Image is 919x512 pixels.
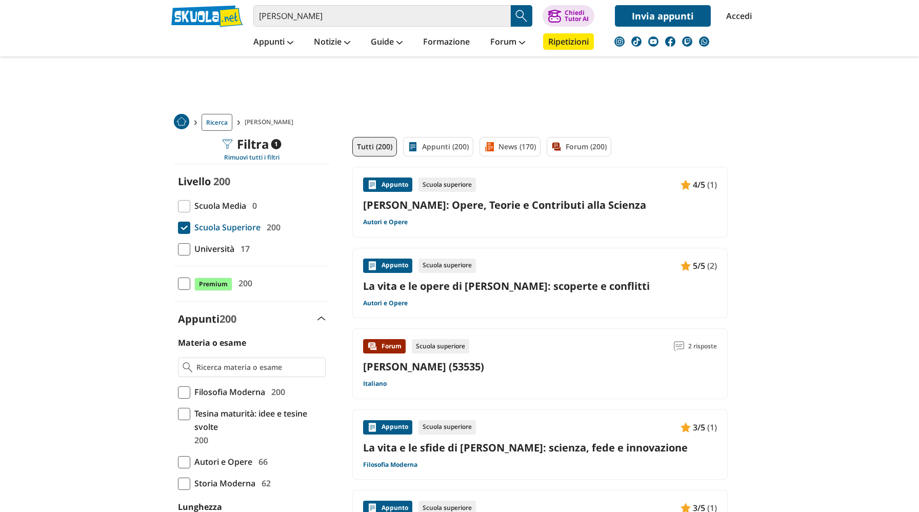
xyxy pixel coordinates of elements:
[488,33,528,52] a: Forum
[363,178,412,192] div: Appunto
[271,139,282,149] span: 1
[707,259,717,272] span: (2)
[183,362,192,372] img: Ricerca materia o esame
[707,178,717,191] span: (1)
[251,33,296,52] a: Appunti
[363,259,412,273] div: Appunto
[543,5,594,27] button: ChiediTutor AI
[408,142,418,152] img: Appunti filtro contenuto
[194,278,232,291] span: Premium
[363,339,406,353] div: Forum
[178,174,211,188] label: Livello
[317,317,326,321] img: Apri e chiudi sezione
[681,261,691,271] img: Appunti contenuto
[665,36,675,47] img: facebook
[693,259,705,272] span: 5/5
[190,385,265,399] span: Filosofia Moderna
[368,33,405,52] a: Guide
[219,312,236,326] span: 200
[178,312,236,326] label: Appunti
[363,360,484,373] a: [PERSON_NAME] (53535)
[190,455,252,468] span: Autori e Opere
[403,137,473,156] a: Appunti (200)
[174,114,189,129] img: Home
[363,279,717,293] a: La vita e le opere di [PERSON_NAME]: scoperte e conflitti
[681,180,691,190] img: Appunti contenuto
[547,137,611,156] a: Forum (200)
[682,36,692,47] img: twitch
[363,218,408,226] a: Autori e Opere
[614,36,625,47] img: instagram
[190,407,326,434] span: Tesina maturità: idee e tesine svolte
[202,114,232,131] a: Ricerca
[726,5,748,27] a: Accedi
[263,221,281,234] span: 200
[234,277,252,290] span: 200
[363,461,417,469] a: Filosofia Moderna
[267,385,285,399] span: 200
[190,221,261,234] span: Scuola Superiore
[236,242,250,255] span: 17
[367,422,377,432] img: Appunti contenuto
[253,5,511,27] input: Cerca appunti, riassunti o versioni
[648,36,658,47] img: youtube
[352,137,397,156] a: Tutti (200)
[412,339,469,353] div: Scuola superiore
[551,142,562,152] img: Forum filtro contenuto
[363,299,408,307] a: Autori e Opere
[421,33,472,52] a: Formazione
[681,422,691,432] img: Appunti contenuto
[311,33,353,52] a: Notizie
[615,5,711,27] a: Invia appunti
[693,178,705,191] span: 4/5
[190,477,255,490] span: Storia Moderna
[707,421,717,434] span: (1)
[514,8,529,24] img: Cerca appunti, riassunti o versioni
[174,114,189,131] a: Home
[367,261,377,271] img: Appunti contenuto
[248,199,257,212] span: 0
[363,420,412,435] div: Appunto
[178,337,246,348] label: Materia o esame
[674,341,684,351] img: Commenti lettura
[688,339,717,353] span: 2 risposte
[565,10,589,22] div: Chiedi Tutor AI
[484,142,494,152] img: News filtro contenuto
[418,420,476,435] div: Scuola superiore
[363,198,717,212] a: [PERSON_NAME]: Opere, Teorie e Contributi alla Scienza
[213,174,230,188] span: 200
[418,259,476,273] div: Scuola superiore
[190,434,208,447] span: 200
[699,36,709,47] img: WhatsApp
[367,341,377,351] img: Forum contenuto
[418,178,476,192] div: Scuola superiore
[693,421,705,434] span: 3/5
[511,5,532,27] button: Search Button
[174,153,330,162] div: Rimuovi tutti i filtri
[363,441,717,455] a: La vita e le sfide di [PERSON_NAME]: scienza, fede e innovazione
[190,242,234,255] span: Università
[223,139,233,149] img: Filtra filtri mobile
[254,455,268,468] span: 66
[367,180,377,190] img: Appunti contenuto
[631,36,642,47] img: tiktok
[480,137,541,156] a: News (170)
[223,137,282,151] div: Filtra
[190,199,246,212] span: Scuola Media
[245,114,297,131] span: [PERSON_NAME]
[543,33,594,50] a: Ripetizioni
[196,362,321,372] input: Ricerca materia o esame
[363,380,387,388] a: Italiano
[257,477,271,490] span: 62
